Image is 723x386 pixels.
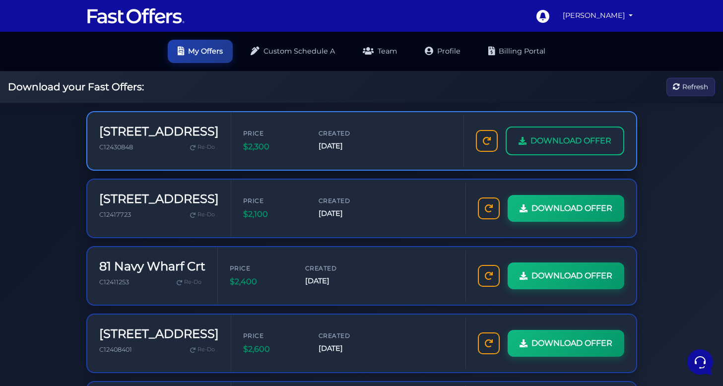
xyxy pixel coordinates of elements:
span: Price [230,263,289,273]
a: My Offers [168,40,233,63]
h3: [STREET_ADDRESS] [99,192,219,206]
a: Re-Do [186,141,219,154]
span: Refresh [682,81,708,92]
span: $2,600 [243,343,303,356]
span: Aura [42,87,152,97]
a: Custom Schedule A [241,40,345,63]
input: Search for an Article... [22,178,162,188]
a: DOWNLOAD OFFER [508,262,624,289]
a: [PERSON_NAME] [559,6,637,25]
span: Re-Do [197,210,215,219]
span: Created [319,331,378,340]
span: Re-Do [197,143,215,152]
span: C12417723 [99,211,131,218]
a: Re-Do [186,343,219,356]
h3: [STREET_ADDRESS] [99,327,219,341]
iframe: Customerly Messenger Launcher [685,347,715,377]
p: Thank you for trying. We will escalate this matter and have the support team look into it as soon... [42,99,152,109]
span: Price [243,196,303,205]
span: Price [243,331,303,340]
span: DOWNLOAD OFFER [531,337,612,350]
img: dark [16,88,36,108]
span: DOWNLOAD OFFER [530,134,611,147]
span: $2,100 [243,208,303,221]
span: Re-Do [184,278,201,287]
span: DOWNLOAD OFFER [531,202,612,215]
button: Start a Conversation [16,117,183,137]
span: Your Conversations [16,71,80,79]
a: DOWNLOAD OFFER [506,127,624,155]
button: Help [130,295,191,318]
a: Team [353,40,407,63]
span: $2,300 [243,140,303,153]
span: Created [319,196,378,205]
span: [DATE] [319,343,378,354]
a: Profile [415,40,470,63]
span: C12408401 [99,346,132,353]
button: Refresh [666,78,715,96]
span: $2,400 [230,275,289,288]
p: Help [154,309,167,318]
h3: 81 Navy Wharf Crt [99,259,205,274]
p: 8mo ago [158,87,183,96]
span: C12430848 [99,143,133,151]
span: DOWNLOAD OFFER [531,269,612,282]
a: See all [160,71,183,79]
span: [DATE] [319,140,378,152]
button: Messages [69,295,130,318]
span: Start a Conversation [71,123,139,131]
span: C12411253 [99,278,129,286]
a: AuraThank you for trying. We will escalate this matter and have the support team look into it as ... [12,83,187,113]
span: Re-Do [197,345,215,354]
a: Re-Do [186,208,219,221]
span: Created [305,263,365,273]
p: Home [30,309,47,318]
span: [DATE] [319,208,378,219]
h3: [STREET_ADDRESS] [99,125,219,139]
button: Home [8,295,69,318]
a: Open Help Center [124,157,183,165]
h2: Hello [DEMOGRAPHIC_DATA] 👋 [8,8,167,56]
span: Find an Answer [16,157,67,165]
span: Created [319,129,378,138]
p: Messages [85,309,114,318]
span: [DATE] [305,275,365,287]
a: DOWNLOAD OFFER [508,195,624,222]
span: Price [243,129,303,138]
a: DOWNLOAD OFFER [508,330,624,357]
h2: Download your Fast Offers: [8,81,144,93]
a: Billing Portal [478,40,555,63]
a: Re-Do [173,276,205,289]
